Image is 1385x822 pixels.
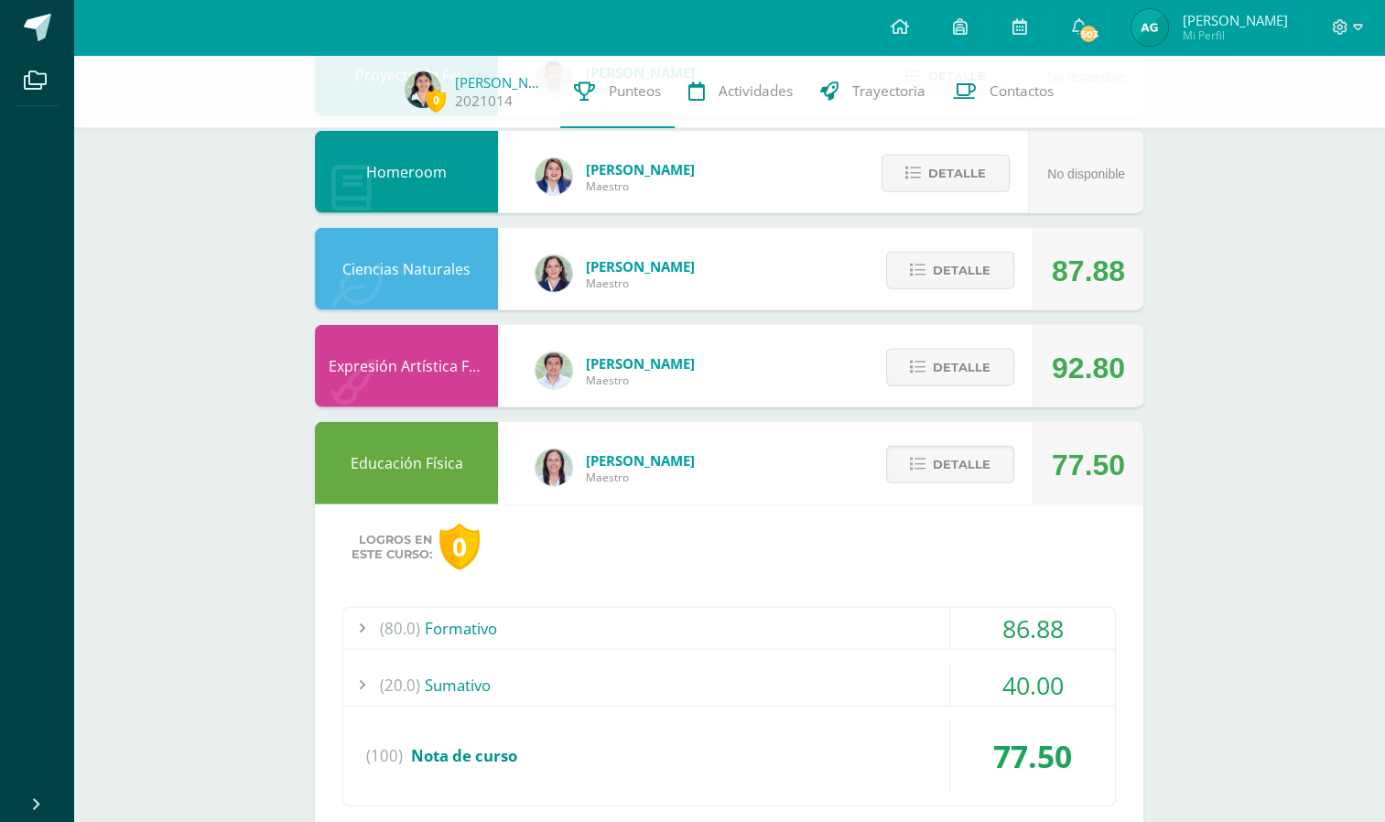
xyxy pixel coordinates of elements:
div: 40.00 [950,665,1115,706]
a: Trayectoria [806,55,939,128]
a: Punteos [560,55,675,128]
button: Detalle [886,252,1014,289]
span: No disponible [1047,167,1125,181]
span: Maestro [586,373,695,388]
span: 503 [1078,24,1098,44]
div: 87.88 [1052,230,1125,312]
span: [PERSON_NAME] [586,354,695,373]
div: Homeroom [315,131,498,213]
img: 34baededec4b5a5d684641d5d0f97b48.png [536,255,572,292]
span: Nota de curso [411,745,517,766]
span: [PERSON_NAME] [586,160,695,178]
div: 86.88 [950,608,1115,649]
span: Detalle [933,448,990,481]
span: Maestro [586,470,695,485]
button: Detalle [886,446,1014,483]
img: f77eda19ab9d4901e6803b4611072024.png [536,449,572,486]
div: Sumativo [343,665,1115,706]
span: (100) [366,721,403,791]
span: (20.0) [380,665,420,706]
span: Logros en este curso: [352,533,432,562]
span: Maestro [586,178,695,194]
span: Mi Perfil [1182,27,1287,43]
span: (80.0) [380,608,420,649]
img: c11d42e410010543b8f7588cb98b0966.png [1131,9,1168,46]
span: Maestro [586,276,695,291]
img: 8e3dba6cfc057293c5db5c78f6d0205d.png [536,352,572,389]
span: [PERSON_NAME] [1182,11,1287,29]
a: Actividades [675,55,806,128]
div: 0 [439,524,480,570]
img: 21ecb1b6eb62dfcd83b073e897be9f81.png [405,71,441,108]
div: Formativo [343,608,1115,649]
span: Detalle [933,351,990,384]
div: Ciencias Naturales [315,228,498,310]
span: Trayectoria [852,81,925,101]
div: 77.50 [1052,424,1125,506]
div: Educación Física [315,422,498,504]
span: [PERSON_NAME] [586,451,695,470]
span: [PERSON_NAME] [586,257,695,276]
span: Detalle [928,157,986,190]
button: Detalle [882,155,1010,192]
span: Contactos [990,81,1054,101]
a: Contactos [939,55,1067,128]
a: 2021014 [455,92,513,111]
span: Punteos [609,81,661,101]
span: 0 [426,89,446,112]
span: Actividades [719,81,793,101]
div: 92.80 [1052,327,1125,409]
a: [PERSON_NAME] [455,73,546,92]
span: Detalle [933,254,990,287]
img: 97caf0f34450839a27c93473503a1ec1.png [536,158,572,195]
button: Detalle [886,349,1014,386]
div: Expresión Artística FORMACIÓN MUSICAL [315,325,498,407]
div: 77.50 [950,721,1115,791]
